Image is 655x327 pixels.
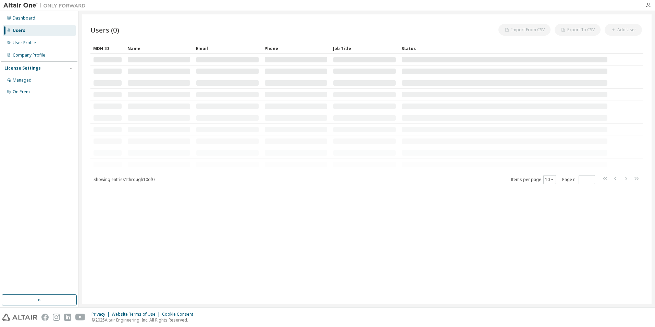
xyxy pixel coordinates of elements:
button: Add User [605,24,642,36]
p: © 2025 Altair Engineering, Inc. All Rights Reserved. [91,317,197,323]
span: Page n. [562,175,595,184]
img: linkedin.svg [64,314,71,321]
button: 10 [545,177,554,182]
div: Dashboard [13,15,35,21]
div: Privacy [91,312,112,317]
div: Users [13,28,25,33]
span: Showing entries 1 through 10 of 0 [94,177,155,182]
img: facebook.svg [41,314,49,321]
div: Email [196,43,259,54]
div: Company Profile [13,52,45,58]
div: Website Terms of Use [112,312,162,317]
span: Users (0) [90,25,119,35]
div: On Prem [13,89,30,95]
div: Managed [13,77,32,83]
div: License Settings [4,65,41,71]
button: Export To CSV [555,24,601,36]
span: Items per page [511,175,556,184]
div: Status [401,43,608,54]
div: Job Title [333,43,396,54]
div: MDH ID [93,43,122,54]
img: Altair One [3,2,89,9]
img: youtube.svg [75,314,85,321]
button: Import From CSV [498,24,551,36]
div: Phone [264,43,327,54]
div: User Profile [13,40,36,46]
img: instagram.svg [53,314,60,321]
img: altair_logo.svg [2,314,37,321]
div: Name [127,43,190,54]
div: Cookie Consent [162,312,197,317]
